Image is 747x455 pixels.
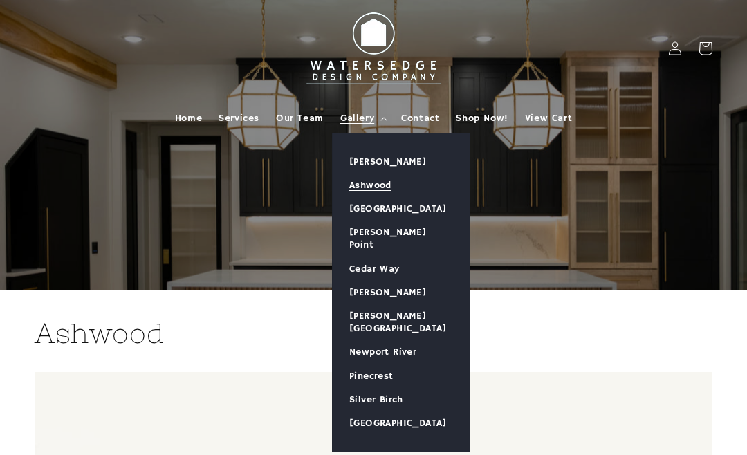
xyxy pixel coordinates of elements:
[333,197,470,221] a: [GEOGRAPHIC_DATA]
[333,340,470,364] a: Newport River
[167,104,210,133] a: Home
[175,112,202,124] span: Home
[268,104,332,133] a: Our Team
[333,364,470,388] a: Pinecrest
[333,281,470,304] a: [PERSON_NAME]
[210,104,268,133] a: Services
[401,112,439,124] span: Contact
[393,104,448,133] a: Contact
[333,174,470,197] a: Ashwood
[219,112,259,124] span: Services
[333,388,470,411] a: Silver Birch
[333,304,470,340] a: [PERSON_NAME][GEOGRAPHIC_DATA]
[35,315,712,351] h2: Ashwood
[333,150,470,174] a: [PERSON_NAME]
[276,112,324,124] span: Our Team
[456,112,508,124] span: Shop Now!
[517,104,580,133] a: View Cart
[340,112,374,124] span: Gallery
[333,257,470,281] a: Cedar Way
[297,6,450,91] img: Watersedge Design Co
[332,104,393,133] summary: Gallery
[333,221,470,257] a: [PERSON_NAME] Point
[333,411,470,435] a: [GEOGRAPHIC_DATA]
[525,112,572,124] span: View Cart
[448,104,516,133] a: Shop Now!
